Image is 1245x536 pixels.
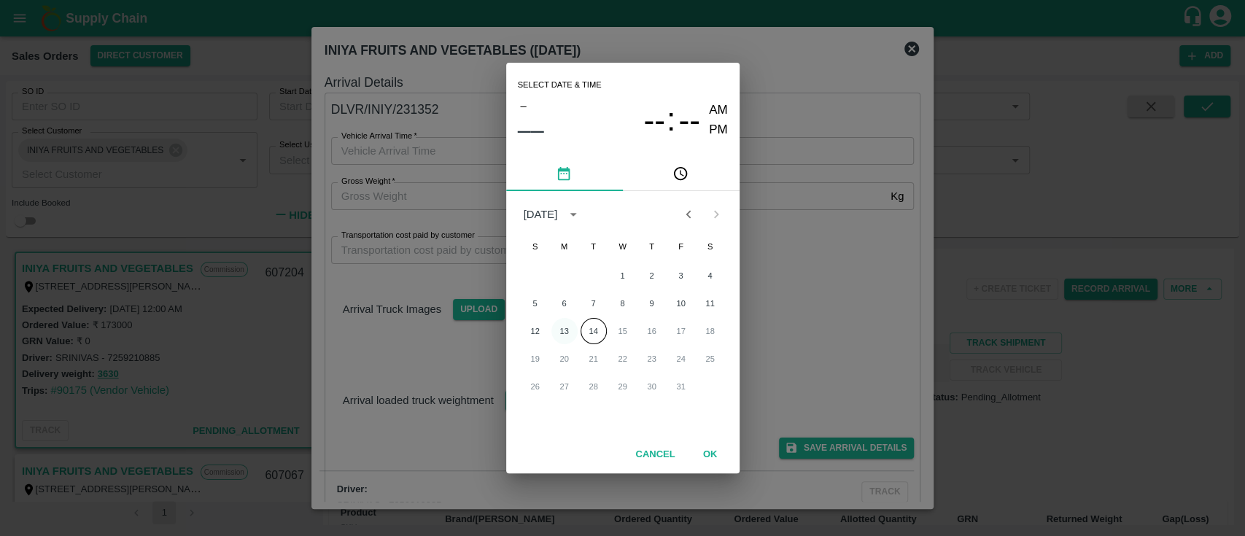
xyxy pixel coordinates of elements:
[643,101,665,139] button: --
[520,96,526,115] span: –
[522,290,548,316] button: 5
[522,232,548,261] span: Sunday
[522,318,548,344] button: 12
[678,101,700,139] button: --
[610,290,636,316] button: 8
[551,290,578,316] button: 6
[524,206,558,222] div: [DATE]
[506,156,623,191] button: pick date
[709,120,728,140] button: PM
[610,232,636,261] span: Wednesday
[610,263,636,289] button: 1
[639,263,665,289] button: 2
[668,263,694,289] button: 3
[581,232,607,261] span: Tuesday
[581,290,607,316] button: 7
[623,156,740,191] button: pick time
[709,101,728,120] button: AM
[518,74,602,96] span: Select date & time
[697,232,724,261] span: Saturday
[675,201,702,228] button: Previous month
[687,442,734,467] button: OK
[581,318,607,344] button: 14
[668,232,694,261] span: Friday
[639,232,665,261] span: Thursday
[518,96,530,115] button: –
[667,101,675,139] span: :
[697,290,724,316] button: 11
[629,442,680,467] button: Cancel
[639,290,665,316] button: 9
[668,290,694,316] button: 10
[562,203,585,226] button: calendar view is open, switch to year view
[518,115,544,144] button: ––
[551,318,578,344] button: 13
[697,263,724,289] button: 4
[551,232,578,261] span: Monday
